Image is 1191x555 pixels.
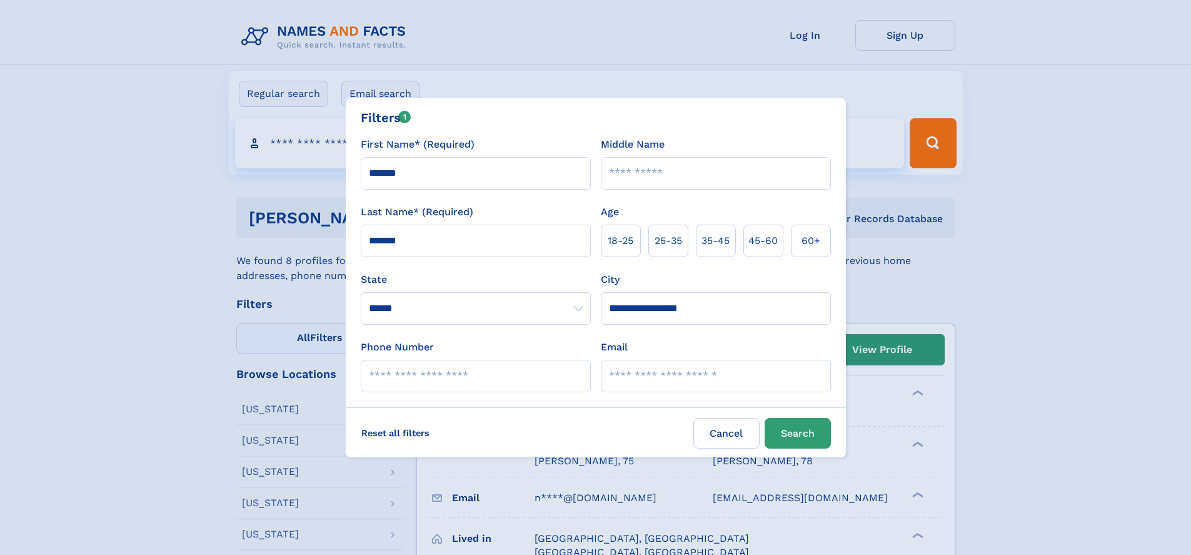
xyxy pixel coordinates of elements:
label: Age [601,205,619,220]
label: Email [601,340,628,355]
label: First Name* (Required) [361,137,475,152]
span: 45‑60 [748,233,778,248]
label: City [601,272,620,287]
div: Filters [361,108,411,127]
label: Phone Number [361,340,434,355]
button: Search [765,418,831,449]
label: Reset all filters [353,418,438,448]
label: Cancel [693,418,760,449]
label: State [361,272,591,287]
span: 35‑45 [701,233,730,248]
span: 25‑35 [655,233,682,248]
span: 18‑25 [608,233,633,248]
label: Last Name* (Required) [361,205,473,220]
span: 60+ [802,233,820,248]
label: Middle Name [601,137,665,152]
